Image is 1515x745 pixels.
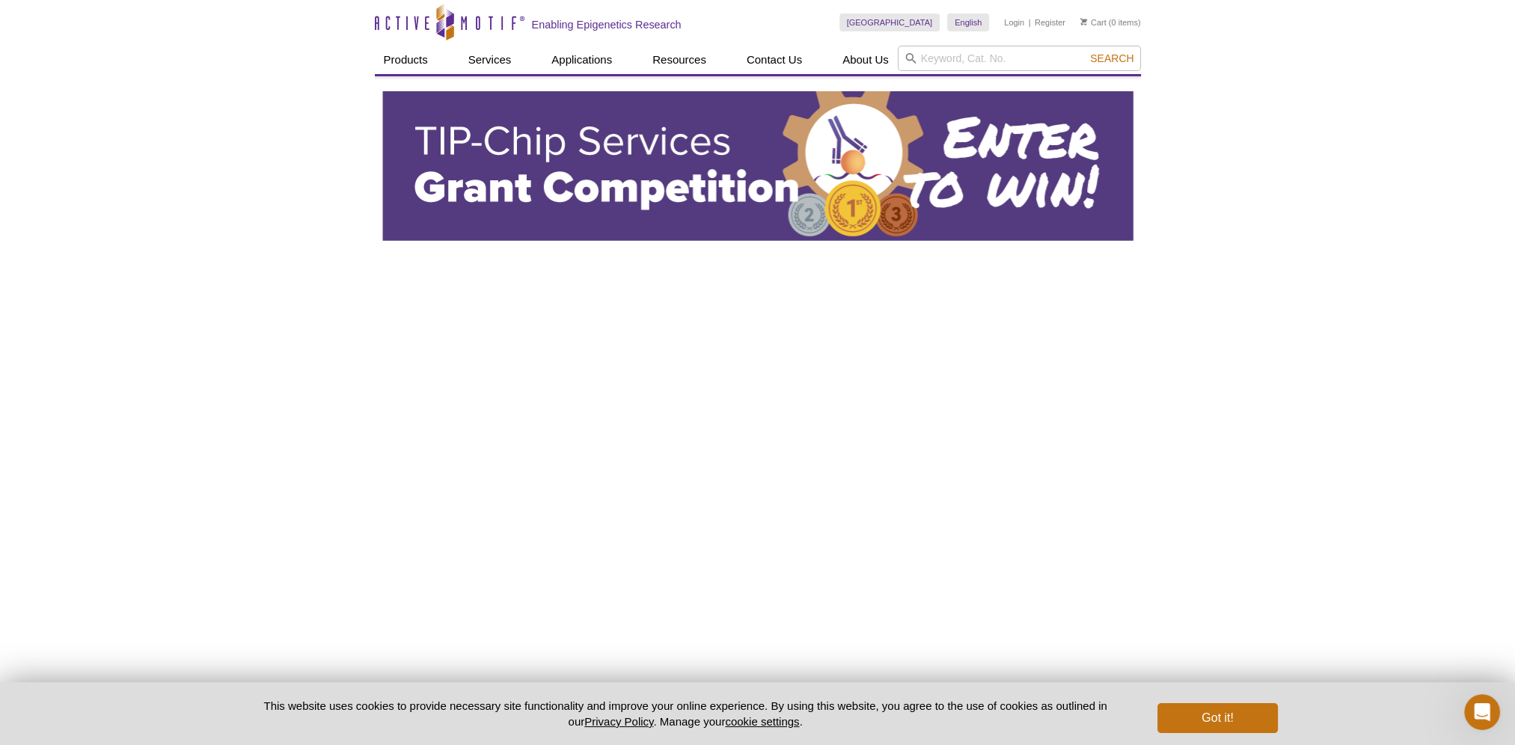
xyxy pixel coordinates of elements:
a: Privacy Policy [584,715,653,728]
img: Active Motif TIP-ChIP Services Grant Competition [382,91,1133,241]
a: Products [375,46,437,74]
a: Applications [542,46,621,74]
a: Resources [643,46,715,74]
button: Search [1086,52,1138,65]
iframe: Intercom live chat [1464,694,1500,730]
input: Keyword, Cat. No. [898,46,1141,71]
a: Login [1004,17,1024,28]
a: Register [1035,17,1065,28]
a: About Us [833,46,898,74]
h2: Enabling Epigenetics Research [532,18,682,31]
a: [GEOGRAPHIC_DATA] [839,13,940,31]
p: This website uses cookies to provide necessary site functionality and improve your online experie... [238,698,1133,729]
li: (0 items) [1080,13,1141,31]
button: cookie settings [725,715,799,728]
span: Search [1090,52,1133,64]
a: Services [459,46,521,74]
a: English [947,13,989,31]
a: Contact Us [738,46,811,74]
li: | [1029,13,1031,31]
a: Cart [1080,17,1107,28]
button: Got it! [1157,703,1277,733]
img: Your Cart [1080,18,1087,25]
